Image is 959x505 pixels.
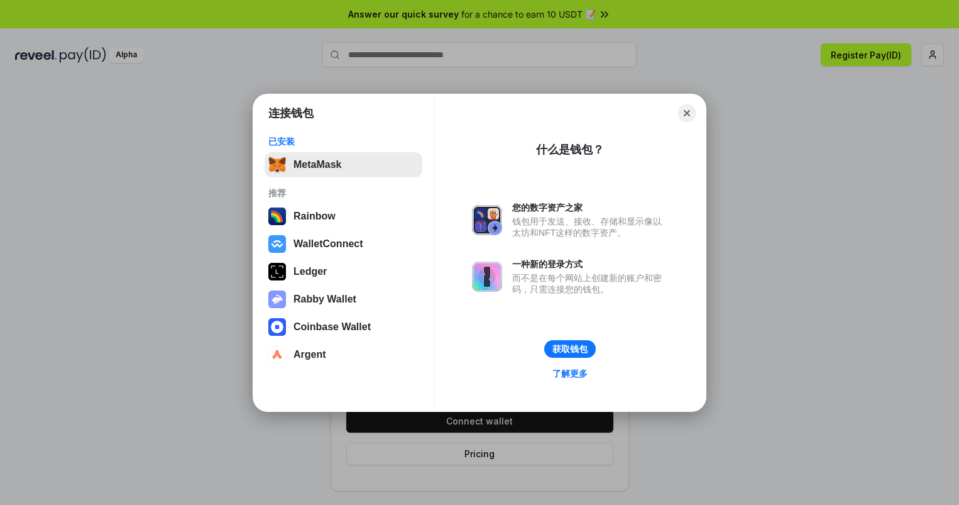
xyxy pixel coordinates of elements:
div: 什么是钱包？ [536,142,604,157]
button: Rainbow [265,204,422,229]
button: WalletConnect [265,231,422,257]
img: svg+xml,%3Csvg%20width%3D%2228%22%20height%3D%2228%22%20viewBox%3D%220%200%2028%2028%22%20fill%3D... [268,235,286,253]
div: 已安装 [268,136,419,147]
div: 一种新的登录方式 [512,258,668,270]
img: svg+xml,%3Csvg%20width%3D%2228%22%20height%3D%2228%22%20viewBox%3D%220%200%2028%2028%22%20fill%3D... [268,346,286,363]
div: MetaMask [293,159,341,170]
div: Ledger [293,266,327,277]
div: 了解更多 [552,368,588,379]
button: Coinbase Wallet [265,314,422,340]
img: svg+xml,%3Csvg%20xmlns%3D%22http%3A%2F%2Fwww.w3.org%2F2000%2Fsvg%22%20fill%3D%22none%22%20viewBox... [472,205,502,235]
div: Argent [293,349,326,360]
img: svg+xml,%3Csvg%20width%3D%22120%22%20height%3D%22120%22%20viewBox%3D%220%200%20120%20120%22%20fil... [268,208,286,225]
img: svg+xml,%3Csvg%20width%3D%2228%22%20height%3D%2228%22%20viewBox%3D%220%200%2028%2028%22%20fill%3D... [268,318,286,336]
button: Argent [265,342,422,367]
div: Rabby Wallet [293,294,356,305]
h1: 连接钱包 [268,106,314,121]
a: 了解更多 [545,365,595,382]
button: MetaMask [265,152,422,177]
div: Rainbow [293,211,336,222]
button: Close [678,104,696,122]
div: 钱包用于发送、接收、存储和显示像以太坊和NFT这样的数字资产。 [512,216,668,238]
img: svg+xml,%3Csvg%20xmlns%3D%22http%3A%2F%2Fwww.w3.org%2F2000%2Fsvg%22%20fill%3D%22none%22%20viewBox... [472,262,502,292]
img: svg+xml,%3Csvg%20xmlns%3D%22http%3A%2F%2Fwww.w3.org%2F2000%2Fsvg%22%20width%3D%2228%22%20height%3... [268,263,286,280]
img: svg+xml,%3Csvg%20xmlns%3D%22http%3A%2F%2Fwww.w3.org%2F2000%2Fsvg%22%20fill%3D%22none%22%20viewBox... [268,291,286,308]
div: Coinbase Wallet [293,321,371,333]
div: 您的数字资产之家 [512,202,668,213]
div: 获取钱包 [552,343,588,355]
div: WalletConnect [293,238,363,250]
img: svg+xml,%3Csvg%20fill%3D%22none%22%20height%3D%2233%22%20viewBox%3D%220%200%2035%2033%22%20width%... [268,156,286,174]
button: Ledger [265,259,422,284]
div: 而不是在每个网站上创建新的账户和密码，只需连接您的钱包。 [512,272,668,295]
button: 获取钱包 [544,340,596,358]
button: Rabby Wallet [265,287,422,312]
div: 推荐 [268,187,419,199]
